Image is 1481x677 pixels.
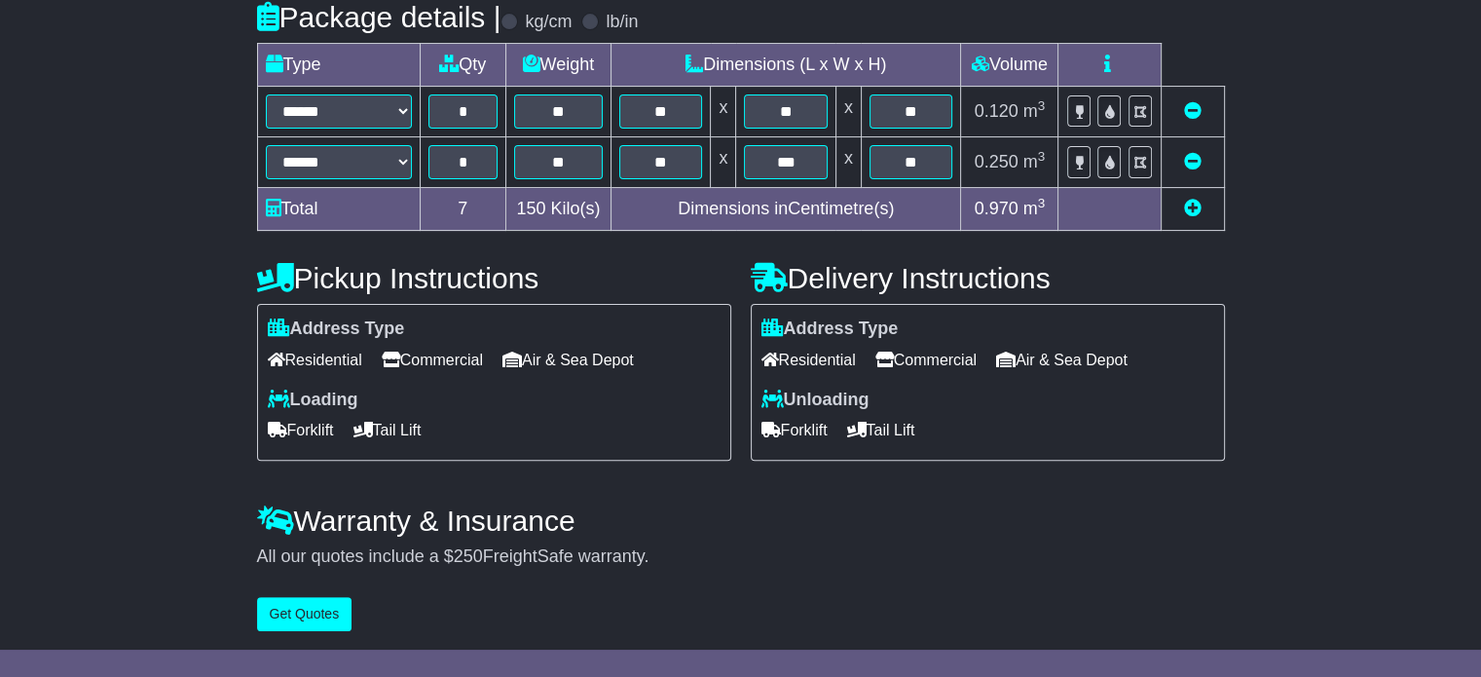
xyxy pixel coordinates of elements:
[353,415,422,445] span: Tail Lift
[420,44,505,87] td: Qty
[606,12,638,33] label: lb/in
[875,345,977,375] span: Commercial
[847,415,915,445] span: Tail Lift
[268,319,405,340] label: Address Type
[835,137,861,188] td: x
[257,44,420,87] td: Type
[502,345,634,375] span: Air & Sea Depot
[961,44,1058,87] td: Volume
[257,262,731,294] h4: Pickup Instructions
[505,44,611,87] td: Weight
[257,546,1225,568] div: All our quotes include a $ FreightSafe warranty.
[761,415,828,445] span: Forklift
[611,188,960,231] td: Dimensions in Centimetre(s)
[516,199,545,218] span: 150
[975,152,1018,171] span: 0.250
[975,199,1018,218] span: 0.970
[257,505,1225,537] h4: Warranty & Insurance
[268,390,358,411] label: Loading
[711,137,736,188] td: x
[268,415,334,445] span: Forklift
[835,87,861,137] td: x
[1038,149,1046,164] sup: 3
[996,345,1128,375] span: Air & Sea Depot
[1038,98,1046,113] sup: 3
[751,262,1225,294] h4: Delivery Instructions
[761,319,899,340] label: Address Type
[1184,199,1202,218] a: Add new item
[611,44,960,87] td: Dimensions (L x W x H)
[761,345,856,375] span: Residential
[975,101,1018,121] span: 0.120
[1023,101,1046,121] span: m
[420,188,505,231] td: 7
[1184,152,1202,171] a: Remove this item
[257,188,420,231] td: Total
[257,1,501,33] h4: Package details |
[454,546,483,566] span: 250
[1023,199,1046,218] span: m
[1184,101,1202,121] a: Remove this item
[525,12,572,33] label: kg/cm
[761,390,870,411] label: Unloading
[711,87,736,137] td: x
[382,345,483,375] span: Commercial
[505,188,611,231] td: Kilo(s)
[268,345,362,375] span: Residential
[1038,196,1046,210] sup: 3
[1023,152,1046,171] span: m
[257,597,352,631] button: Get Quotes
